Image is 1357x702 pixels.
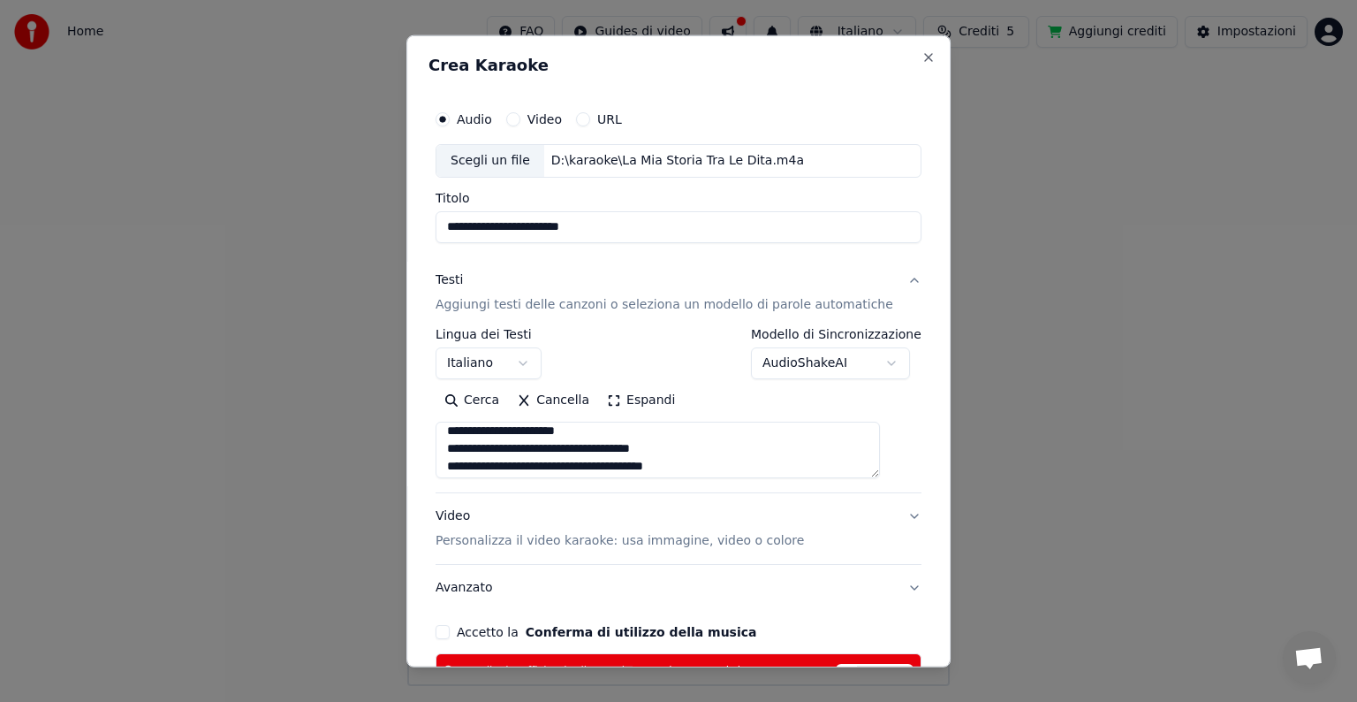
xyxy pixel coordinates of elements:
[436,386,508,415] button: Cerca
[598,386,684,415] button: Espandi
[436,145,544,177] div: Scegli un file
[457,626,756,638] label: Accetto la
[436,271,463,289] div: Testi
[436,328,542,340] label: Lingua dei Testi
[751,328,921,340] label: Modello di Sincronizzazione
[428,57,929,73] h2: Crea Karaoke
[436,328,921,492] div: TestiAggiungi testi delle canzoni o seleziona un modello di parole automatiche
[436,507,804,550] div: Video
[436,493,921,564] button: VideoPersonalizza il video karaoke: usa immagine, video o colore
[527,113,562,126] label: Video
[436,565,921,611] button: Avanzato
[436,192,921,204] label: Titolo
[597,113,622,126] label: URL
[457,113,492,126] label: Audio
[544,152,811,170] div: D:\karaoke\La Mia Storia Tra Le Dita.m4a
[436,296,893,314] p: Aggiungi testi delle canzoni o seleziona un modello di parole automatiche
[526,626,757,638] button: Accetto la
[436,257,921,328] button: TestiAggiungi testi delle canzoni o seleziona un modello di parole automatiche
[465,665,740,679] span: Credits insufficienti. Clicca qui per aggiungerne altri
[836,664,914,683] span: Aggiorna
[508,386,598,415] button: Cancella
[436,532,804,550] p: Personalizza il video karaoke: usa immagine, video o colore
